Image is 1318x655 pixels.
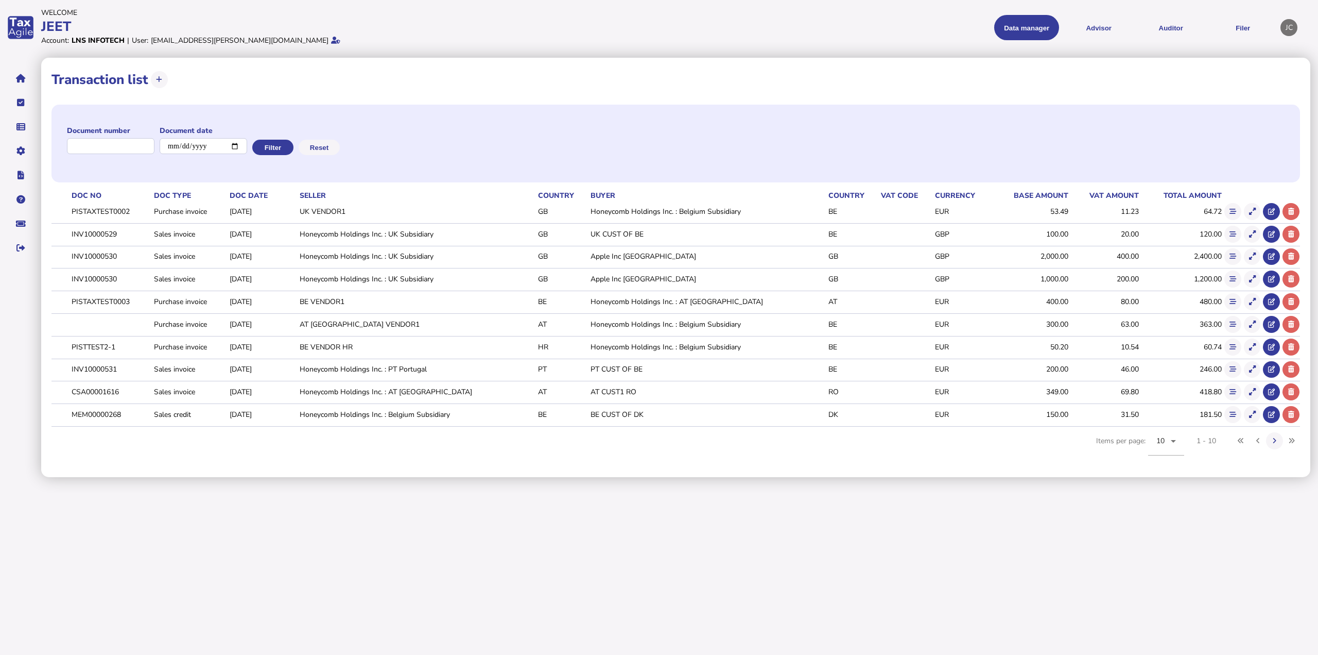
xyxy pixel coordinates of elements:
[933,313,991,334] td: EUR
[1069,291,1139,312] td: 80.00
[933,359,991,380] td: EUR
[1282,226,1299,243] button: Delete transaction
[1263,383,1280,400] button: Open in advisor
[298,336,535,357] td: BE VENDOR HR
[70,246,152,267] td: INV10000530
[1282,203,1299,220] button: Delete transaction
[298,313,535,334] td: AT [GEOGRAPHIC_DATA] VENDOR1
[1250,432,1267,449] button: Previous page
[588,359,826,380] td: PT CUST OF BE
[10,189,31,210] button: Help pages
[1283,432,1300,449] button: Last page
[151,71,168,88] button: Upload transactions
[72,36,125,45] div: LNS INFOTECH
[298,223,535,244] td: Honeycomb Holdings Inc. : UK Subsidiary
[160,126,247,136] label: Document date
[1263,316,1280,333] button: Open in advisor
[1069,268,1139,290] td: 200.00
[228,359,298,380] td: [DATE]
[1069,404,1139,425] td: 31.50
[10,237,31,259] button: Sign out
[826,291,879,312] td: AT
[298,291,535,312] td: BE VENDOR1
[1263,293,1280,310] button: Open in advisor
[1282,248,1299,265] button: Delete transaction
[1139,313,1222,334] td: 363.00
[10,116,31,138] button: Data manager
[1138,15,1203,40] button: Auditor
[1139,190,1222,201] th: Total amount
[994,15,1059,40] button: Shows a dropdown of Data manager options
[1263,271,1280,288] button: Open in advisor
[826,313,879,334] td: BE
[1139,223,1222,244] td: 120.00
[298,381,535,402] td: Honeycomb Holdings Inc. : AT [GEOGRAPHIC_DATA]
[70,223,152,244] td: INV10000529
[1224,226,1241,243] button: Show flow
[991,190,1069,201] th: Base amount
[991,313,1069,334] td: 300.00
[991,336,1069,357] td: 50.20
[152,223,228,244] td: Sales invoice
[152,313,228,334] td: Purchase invoice
[1224,406,1241,423] button: Show flow
[588,190,826,201] th: Buyer
[933,268,991,290] td: GBP
[10,92,31,113] button: Tasks
[1139,246,1222,267] td: 2,400.00
[1282,293,1299,310] button: Delete transaction
[933,190,991,201] th: Currency
[536,190,588,201] th: Country
[1156,436,1165,446] span: 10
[1139,268,1222,290] td: 1,200.00
[1224,203,1241,220] button: Show flow
[1244,383,1261,400] button: Show transaction detail
[1244,293,1261,310] button: Show transaction detail
[1282,271,1299,288] button: Delete transaction
[298,404,535,425] td: Honeycomb Holdings Inc. : Belgium Subsidiary
[70,201,152,222] td: PISTAXTEST0002
[1263,248,1280,265] button: Open in advisor
[1280,19,1297,36] div: Profile settings
[933,246,991,267] td: GBP
[152,359,228,380] td: Sales invoice
[10,140,31,162] button: Manage settings
[991,291,1069,312] td: 400.00
[70,291,152,312] td: PISTAXTEST0003
[228,381,298,402] td: [DATE]
[1244,361,1261,378] button: Show transaction detail
[1069,336,1139,357] td: 10.54
[1244,226,1261,243] button: Show transaction detail
[298,359,535,380] td: Honeycomb Holdings Inc. : PT Portugal
[152,404,228,425] td: Sales credit
[1139,336,1222,357] td: 60.74
[826,359,879,380] td: BE
[51,71,148,89] h1: Transaction list
[1224,248,1241,265] button: Show flow
[588,201,826,222] td: Honeycomb Holdings Inc. : Belgium Subsidiary
[152,381,228,402] td: Sales invoice
[1244,271,1261,288] button: Show transaction detail
[933,404,991,425] td: EUR
[1139,291,1222,312] td: 480.00
[1069,313,1139,334] td: 63.00
[588,223,826,244] td: UK CUST OF BE
[588,313,826,334] td: Honeycomb Holdings Inc. : Belgium Subsidiary
[298,190,535,201] th: Seller
[1196,436,1216,446] div: 1 - 10
[1224,316,1241,333] button: Show flow
[536,268,588,290] td: GB
[536,291,588,312] td: BE
[70,381,152,402] td: CSA00001616
[661,15,1276,40] menu: navigate products
[588,291,826,312] td: Honeycomb Holdings Inc. : AT [GEOGRAPHIC_DATA]
[991,404,1069,425] td: 150.00
[536,404,588,425] td: BE
[826,268,879,290] td: GB
[588,381,826,402] td: AT CUST1 RO
[1244,203,1261,220] button: Show transaction detail
[826,246,879,267] td: GB
[1096,427,1184,467] div: Items per page:
[228,246,298,267] td: [DATE]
